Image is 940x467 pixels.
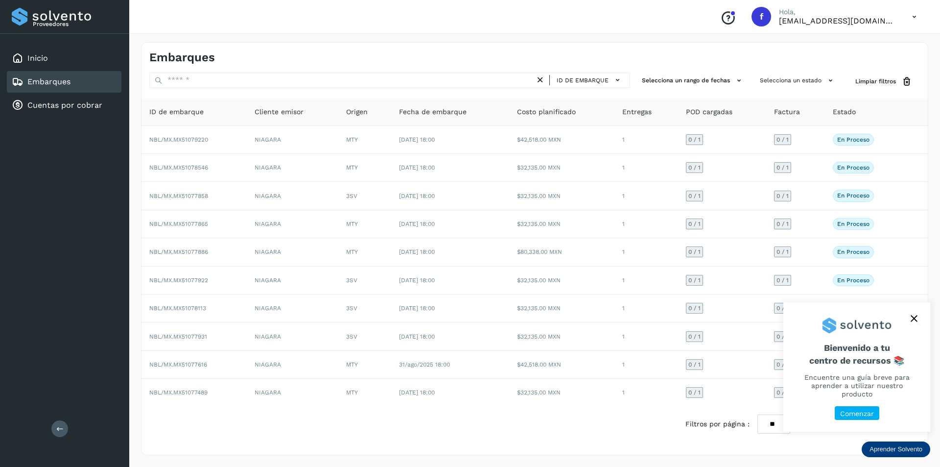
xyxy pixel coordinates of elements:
[399,221,435,227] span: [DATE] 18:00
[509,182,614,210] td: $32,135.00 MXN
[862,442,930,457] div: Aprender Solvento
[149,221,208,227] span: NBL/MX.MX51077865
[614,182,678,210] td: 1
[685,419,750,429] span: Filtros por página :
[795,373,918,398] p: Encuentre una guía breve para aprender a utilizar nuestro producto
[399,361,450,368] span: 31/ago/2025 18:00
[688,277,701,283] span: 0 / 1
[7,95,121,116] div: Cuentas por cobrar
[7,71,121,93] div: Embarques
[614,295,678,322] td: 1
[399,305,435,312] span: [DATE] 18:00
[688,221,701,227] span: 0 / 1
[779,8,896,16] p: Hola,
[837,221,869,227] p: En proceso
[509,351,614,379] td: $42,518.00 MXN
[776,277,789,283] span: 0 / 1
[554,73,626,87] button: ID de embarque
[835,406,879,420] button: Comenzar
[688,334,701,340] span: 0 / 1
[779,16,896,25] p: facturacion@protransport.com.mx
[837,164,869,171] p: En proceso
[399,136,435,143] span: [DATE] 18:00
[247,322,338,350] td: NIAGARA
[688,193,701,199] span: 0 / 1
[847,73,920,91] button: Limpiar filtros
[509,379,614,406] td: $32,135.00 MXN
[149,248,208,255] span: NBL/MX.MX51077886
[399,248,435,255] span: [DATE] 18:00
[399,333,435,340] span: [DATE] 18:00
[149,50,215,65] h4: Embarques
[33,21,117,27] p: Proveedores
[837,192,869,199] p: En proceso
[614,322,678,350] td: 1
[776,305,789,311] span: 0 / 1
[774,107,800,117] span: Factura
[776,249,789,255] span: 0 / 1
[399,277,435,284] span: [DATE] 18:00
[399,164,435,171] span: [DATE] 18:00
[776,362,789,368] span: 0 / 1
[399,107,467,117] span: Fecha de embarque
[688,249,701,255] span: 0 / 1
[833,107,856,117] span: Estado
[907,311,921,326] button: close,
[247,267,338,295] td: NIAGARA
[686,107,732,117] span: POD cargadas
[149,164,208,171] span: NBL/MX.MX51078546
[149,107,204,117] span: ID de embarque
[149,361,207,368] span: NBL/MX.MX51077616
[688,305,701,311] span: 0 / 1
[149,193,208,199] span: NBL/MX.MX51077858
[756,73,840,89] button: Selecciona un estado
[509,126,614,154] td: $42,518.00 MXN
[509,238,614,266] td: $80,338.00 MXN
[614,379,678,406] td: 1
[869,445,922,453] p: Aprender Solvento
[247,154,338,182] td: NIAGARA
[338,322,391,350] td: 3SV
[27,100,102,110] a: Cuentas por cobrar
[338,182,391,210] td: 3SV
[795,343,918,366] span: Bienvenido a tu
[840,410,874,418] p: Comenzar
[27,53,48,63] a: Inicio
[255,107,304,117] span: Cliente emisor
[338,238,391,266] td: MTY
[509,295,614,322] td: $32,135.00 MXN
[509,267,614,295] td: $32,135.00 MXN
[247,351,338,379] td: NIAGARA
[776,193,789,199] span: 0 / 1
[614,238,678,266] td: 1
[247,238,338,266] td: NIAGARA
[855,77,896,86] span: Limpiar filtros
[149,277,208,284] span: NBL/MX.MX51077922
[783,302,930,432] div: Aprender Solvento
[7,48,121,69] div: Inicio
[614,126,678,154] td: 1
[247,182,338,210] td: NIAGARA
[688,390,701,395] span: 0 / 1
[638,73,748,89] button: Selecciona un rango de fechas
[247,210,338,238] td: NIAGARA
[338,210,391,238] td: MTY
[688,137,701,143] span: 0 / 1
[614,154,678,182] td: 1
[776,137,789,143] span: 0 / 1
[837,136,869,143] p: En proceso
[509,210,614,238] td: $32,135.00 MXN
[614,267,678,295] td: 1
[338,351,391,379] td: MTY
[614,351,678,379] td: 1
[837,277,869,284] p: En proceso
[399,193,435,199] span: [DATE] 18:00
[149,136,208,143] span: NBL/MX.MX51079220
[149,305,206,312] span: NBL/MX.MX51078113
[776,390,789,395] span: 0 / 1
[399,389,435,396] span: [DATE] 18:00
[27,77,70,86] a: Embarques
[776,165,789,171] span: 0 / 1
[614,210,678,238] td: 1
[149,333,207,340] span: NBL/MX.MX51077931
